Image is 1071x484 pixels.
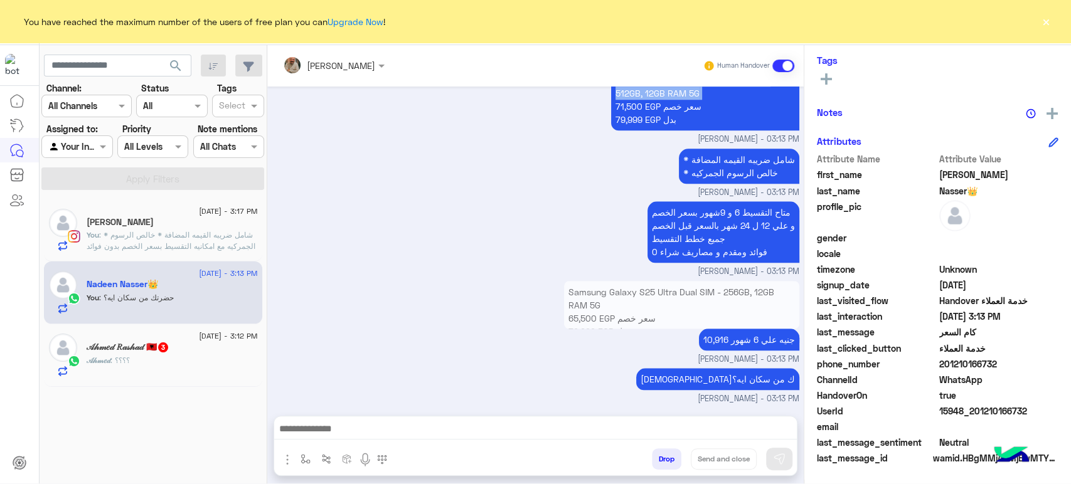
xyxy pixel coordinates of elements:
[817,389,937,402] span: HandoverOn
[933,451,1058,465] span: wamid.HBgMMjAxMjEwMTY2NzMyFQIAEhggQUM1RjdDNkU4QzY0NTNCN0QwNjdFREYwOUNBOTUwNTcA
[939,389,1059,402] span: true
[301,454,311,464] img: select flow
[939,373,1059,386] span: 2
[939,168,1059,181] span: Nadeen
[939,310,1059,323] span: 2025-09-12T12:13:45.9787539Z
[122,122,151,135] label: Priority
[168,58,183,73] span: search
[817,184,937,197] span: last_name
[939,278,1059,292] span: 2025-09-10T06:13:33.35Z
[698,187,799,199] span: [PERSON_NAME] - 03:13 PM
[87,342,169,352] h5: 𝒜𝒽𝓂𝑒𝒹 𝑅𝒶𝓈𝒽𝒶𝒹 🇦🇱
[87,230,99,239] span: You
[5,54,28,76] img: 1403182699927242
[698,266,799,278] span: [PERSON_NAME] - 03:13 PM
[817,404,937,418] span: UserId
[939,404,1059,418] span: 15948_201210166732
[199,330,257,342] span: [DATE] - 3:12 PM
[328,16,383,27] a: Upgrade Now
[698,134,799,145] span: [PERSON_NAME] - 03:13 PM
[46,122,98,135] label: Assigned to:
[636,368,799,390] p: 12/9/2025, 3:13 PM
[817,263,937,276] span: timezone
[691,448,757,470] button: Send and close
[773,453,786,465] img: send message
[817,107,843,118] h6: Notes
[817,135,861,147] h6: Attributes
[199,206,257,217] span: [DATE] - 3:17 PM
[647,201,799,263] p: 12/9/2025, 3:13 PM
[817,451,930,465] span: last_message_id
[68,230,80,243] img: Instagram
[939,263,1059,276] span: Unknown
[679,149,799,184] p: 12/9/2025, 3:13 PM
[817,325,937,339] span: last_message
[817,247,937,260] span: locale
[939,231,1059,245] span: null
[158,342,168,352] span: 3
[817,310,937,323] span: last_interaction
[49,271,77,299] img: defaultAdmin.png
[817,342,937,355] span: last_clicked_button
[24,15,385,28] span: You have reached the maximum number of the users of free plan you can !
[337,448,358,469] button: create order
[699,329,799,350] p: 12/9/2025, 3:13 PM
[817,294,937,307] span: last_visited_flow
[87,355,110,365] span: 𝒜𝒽𝓂𝑒𝒹
[698,354,799,366] span: [PERSON_NAME] - 03:13 PM
[377,455,387,465] img: make a call
[46,82,82,95] label: Channel:
[817,420,937,433] span: email
[939,294,1059,307] span: Handover خدمة العملاء
[939,357,1059,371] span: 201210166732
[49,334,77,362] img: defaultAdmin.png
[817,200,937,229] span: profile_pic
[939,436,1059,449] span: 0
[611,69,799,130] p: 12/9/2025, 3:13 PM
[316,448,337,469] button: Trigger scenario
[564,281,799,342] p: 12/9/2025, 3:13 PM
[41,167,264,190] button: Apply Filters
[68,292,80,305] img: WhatsApp
[817,357,937,371] span: phone_number
[698,393,799,405] span: [PERSON_NAME] - 03:13 PM
[217,98,245,115] div: Select
[321,454,331,464] img: Trigger scenario
[87,230,255,273] span: * شامل ضريبه القيمه المضافة * خالص الرسوم الجمركيه مع امكانيه التقسيط بسعر الخصم بدون فوائد علي ح...
[1026,108,1036,118] img: notes
[817,152,937,166] span: Attribute Name
[939,247,1059,260] span: null
[49,209,77,237] img: defaultAdmin.png
[817,373,937,386] span: ChannelId
[296,448,316,469] button: select flow
[939,420,1059,433] span: null
[939,184,1059,197] span: Nasser👑
[939,200,971,231] img: defaultAdmin.png
[99,293,174,302] span: حضرتك من سكان ايه؟
[217,82,237,95] label: Tags
[652,448,681,470] button: Drop
[141,82,169,95] label: Status
[1040,15,1052,28] button: ×
[1047,108,1058,119] img: add
[110,355,130,365] span: ؟؟؟؟
[342,454,352,464] img: create order
[358,452,373,467] img: send voice note
[817,231,937,245] span: gender
[87,293,99,302] span: You
[161,55,191,82] button: search
[68,355,80,367] img: WhatsApp
[817,55,1058,66] h6: Tags
[280,452,295,467] img: send attachment
[717,61,770,71] small: Human Handover
[87,279,158,290] h5: Nadeen Nasser👑
[939,325,1059,339] span: كام السعر
[199,268,257,279] span: [DATE] - 3:13 PM
[87,217,154,228] h5: Zyad Ghanem
[817,436,937,449] span: last_message_sentiment
[939,342,1059,355] span: خدمة العملاء
[817,168,937,181] span: first_name
[989,434,1033,478] img: hulul-logo.png
[817,278,937,292] span: signup_date
[198,122,257,135] label: Note mentions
